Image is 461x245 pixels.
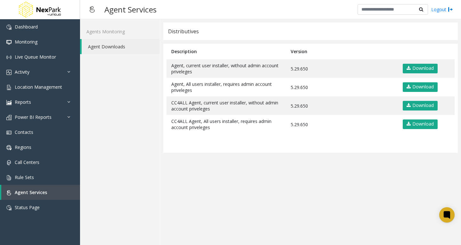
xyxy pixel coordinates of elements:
td: CC4ALL Agent, All users installer, requires admin account priveleges [166,115,286,134]
img: 'icon' [6,130,12,135]
span: Activity [15,69,29,75]
span: Monitoring [15,39,37,45]
span: Dashboard [15,24,38,30]
a: Agent Services [1,185,80,200]
img: 'icon' [6,205,12,210]
a: Logout [431,6,453,13]
span: Agent Services [15,189,47,195]
img: 'icon' [6,145,12,150]
img: 'icon' [6,85,12,90]
h3: Agent Services [101,2,160,17]
th: Version [286,44,397,59]
span: Regions [15,144,31,150]
a: Download [403,82,438,92]
img: 'icon' [6,55,12,60]
span: Call Centers [15,159,39,165]
img: 'icon' [6,115,12,120]
img: 'icon' [6,190,12,195]
a: Agents Monitoring [80,24,160,39]
img: pageIcon [86,2,98,17]
span: Location Management [15,84,62,90]
span: Live Queue Monitor [15,54,56,60]
a: Download [403,64,438,73]
img: logout [448,6,453,13]
span: Reports [15,99,31,105]
span: Contacts [15,129,33,135]
img: 'icon' [6,175,12,180]
a: Download [403,101,438,110]
a: Download [403,119,438,129]
img: 'icon' [6,100,12,105]
img: 'icon' [6,40,12,45]
td: Agent, All users installer, requires admin account priveleges [166,78,286,96]
span: Status Page [15,204,40,210]
th: Description [166,44,286,59]
td: CC4ALL Agent, current user installer, without admin account priveleges [166,96,286,115]
img: 'icon' [6,160,12,165]
img: 'icon' [6,70,12,75]
td: 5.29.650 [286,115,397,134]
div: Distributives [168,27,199,36]
td: 5.29.650 [286,59,397,78]
img: 'icon' [6,25,12,30]
td: 5.29.650 [286,96,397,115]
span: Power BI Reports [15,114,52,120]
span: Rule Sets [15,174,34,180]
td: Agent, current user installer, without admin account priveleges [166,59,286,78]
td: 5.29.650 [286,78,397,96]
a: Agent Downloads [82,39,160,54]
